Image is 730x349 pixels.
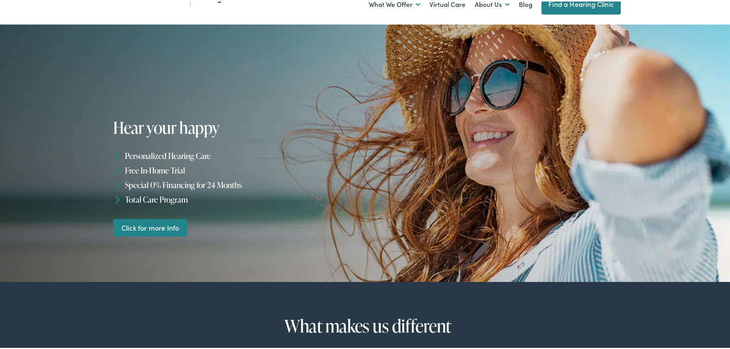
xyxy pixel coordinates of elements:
[134,315,602,334] h2: What makes us different
[113,217,187,235] a: Click for more Info
[113,147,369,162] li: Personalized Hearing Care
[113,162,369,176] li: Free In-Home Trial
[113,190,369,205] li: Total Care Program
[113,176,369,191] li: Special 0% Financing for 24 Months
[113,117,346,135] h1: Hear your happy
